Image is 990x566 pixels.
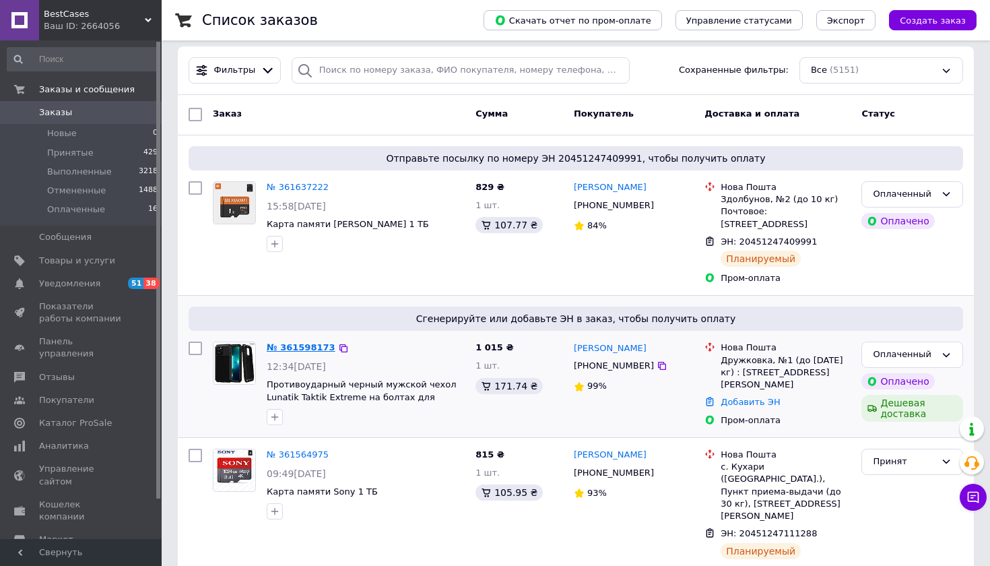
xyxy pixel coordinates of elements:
span: 1488 [139,185,158,197]
span: Уведомления [39,278,100,290]
span: 829 ₴ [475,182,504,192]
span: Аналитика [39,440,89,452]
a: Карта памяти Sony 1 ТБ [267,486,378,497]
span: Новые [47,127,77,139]
span: Все [811,64,827,77]
a: [PERSON_NAME] [574,181,647,194]
a: № 361598173 [267,342,335,352]
div: Оплаченный [873,187,935,201]
span: Показатели работы компании [39,301,125,325]
div: Ваш ID: 2664056 [44,20,162,32]
div: Нова Пошта [721,449,851,461]
span: Оплаченные [47,203,105,216]
span: 3218 [139,166,158,178]
span: Статус [861,108,895,119]
a: № 361637222 [267,182,329,192]
span: 429 [143,147,158,159]
button: Чат с покупателем [960,484,987,511]
span: Отправьте посылку по номеру ЭН 20451247409991, чтобы получить оплату [194,152,958,165]
span: 1 шт. [475,468,500,478]
span: 93% [587,488,607,498]
div: Дружковка, №1 (до [DATE] кг) : [STREET_ADDRESS][PERSON_NAME] [721,354,851,391]
span: 815 ₴ [475,449,504,460]
span: Управление статусами [686,15,792,26]
a: Фото товару [213,181,256,224]
span: Сумма [475,108,508,119]
span: Покупатели [39,394,94,406]
span: Маркет [39,534,73,546]
img: Фото товару [213,182,255,224]
span: Фильтры [214,64,256,77]
span: Заказы [39,106,72,119]
div: 107.77 ₴ [475,217,543,233]
a: Фото товару [213,449,256,492]
a: Фото товару [213,342,256,385]
span: 84% [587,220,607,230]
div: 105.95 ₴ [475,484,543,501]
a: Создать заказ [876,15,977,25]
span: Заказ [213,108,242,119]
span: Принятые [47,147,94,159]
span: Экспорт [827,15,865,26]
div: Оплачено [861,213,934,229]
span: 15:58[DATE] [267,201,326,212]
span: 1 шт. [475,200,500,210]
span: 1 015 ₴ [475,342,513,352]
span: 99% [587,381,607,391]
div: Дешевая доставка [861,395,963,422]
div: Оплаченный [873,348,935,362]
span: Сгенерируйте или добавьте ЭН в заказ, чтобы получить оплату [194,312,958,325]
span: ЭН: 20451247409991 [721,237,817,247]
span: Сохраненные фильтры: [679,64,789,77]
div: Планируемый [721,251,801,267]
input: Поиск [7,47,159,71]
a: Противоударный черный мужской чехол Lunatik Taktik Extreme на болтах для iPhone 14 Pro Max (айфон... [267,379,457,414]
div: [PHONE_NUMBER] [571,197,657,214]
a: Карта памяти [PERSON_NAME] 1 ТБ [267,219,429,229]
span: ЭН: 20451247111288 [721,528,817,538]
div: 171.74 ₴ [475,378,543,394]
span: Панель управления [39,336,125,360]
div: [PHONE_NUMBER] [571,357,657,375]
span: Доставка и оплата [704,108,799,119]
span: 12:34[DATE] [267,361,326,372]
a: [PERSON_NAME] [574,449,647,462]
div: Принят [873,455,935,469]
button: Управление статусами [675,10,803,30]
div: с. Кухари ([GEOGRAPHIC_DATA].), Пункт приема-выдачи (до 30 кг), [STREET_ADDRESS][PERSON_NAME] [721,461,851,522]
span: Отмененные [47,185,106,197]
span: Каталог ProSale [39,417,112,429]
span: 1 шт. [475,360,500,371]
img: Фото товару [213,342,255,384]
div: Оплачено [861,373,934,389]
div: Пром-оплата [721,414,851,427]
span: 16 [148,203,158,216]
div: Здолбунов, №2 (до 10 кг) Почтовое: [STREET_ADDRESS] [721,193,851,230]
span: Товары и услуги [39,255,115,267]
span: BestCases [44,8,145,20]
div: Нова Пошта [721,181,851,193]
span: Создать заказ [900,15,966,26]
div: Пром-оплата [721,272,851,284]
span: 09:49[DATE] [267,468,326,479]
a: [PERSON_NAME] [574,342,647,355]
a: № 361564975 [267,449,329,460]
button: Экспорт [816,10,876,30]
span: (5151) [830,65,859,75]
input: Поиск по номеру заказа, ФИО покупателя, номеру телефона, Email, номеру накладной [292,57,630,84]
div: [PHONE_NUMBER] [571,464,657,482]
span: Заказы и сообщения [39,84,135,96]
div: Планируемый [721,543,801,559]
h1: Список заказов [202,12,318,28]
span: Кошелек компании [39,499,125,523]
span: 0 [153,127,158,139]
div: Нова Пошта [721,342,851,354]
span: Сообщения [39,231,92,243]
span: Покупатель [574,108,634,119]
span: Выполненные [47,166,112,178]
button: Создать заказ [889,10,977,30]
button: Скачать отчет по пром-оплате [484,10,662,30]
a: Добавить ЭН [721,397,780,407]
